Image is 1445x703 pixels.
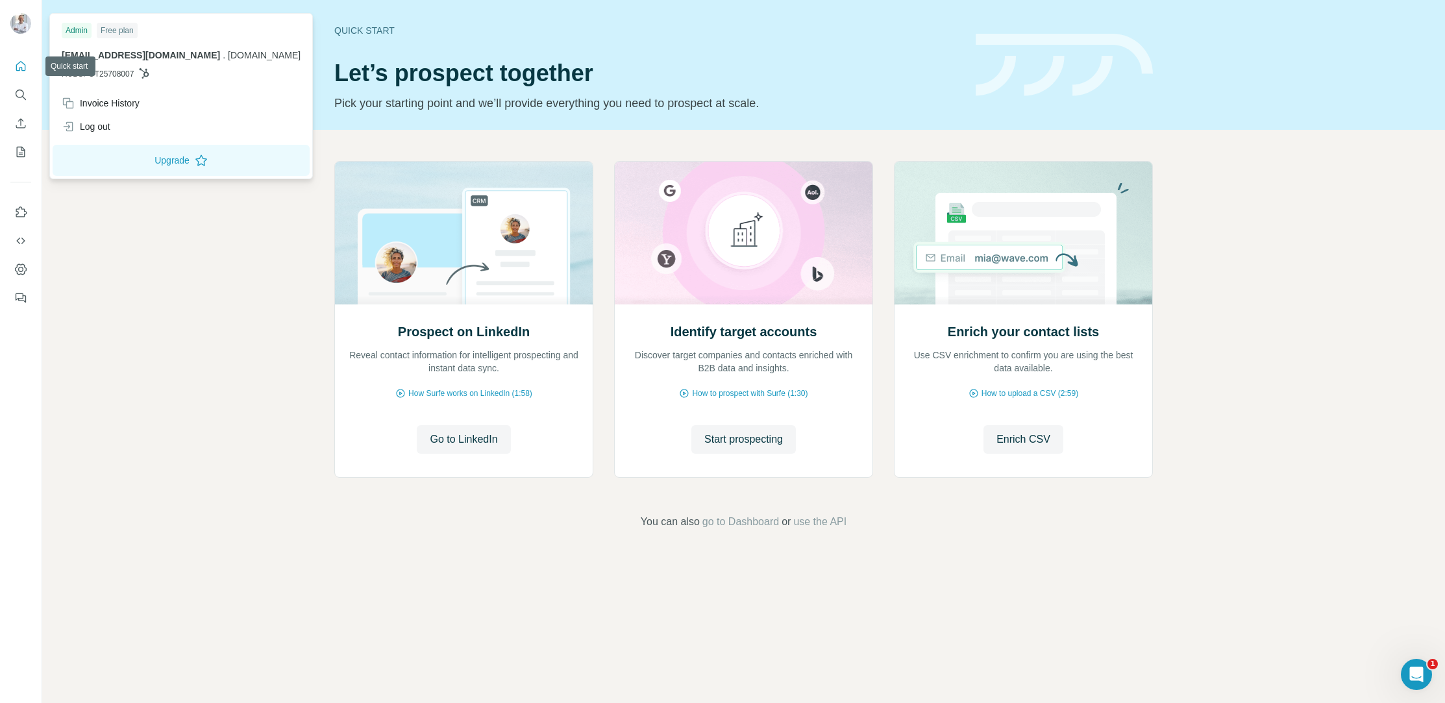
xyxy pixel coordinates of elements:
[334,94,960,112] p: Pick your starting point and we’ll provide everything you need to prospect at scale.
[704,432,783,447] span: Start prospecting
[782,514,791,530] span: or
[641,514,700,530] span: You can also
[976,34,1153,97] img: banner
[908,349,1139,375] p: Use CSV enrichment to confirm you are using the best data available.
[62,68,134,80] span: HUBSPOT25708007
[692,388,808,399] span: How to prospect with Surfe (1:30)
[408,388,532,399] span: How Surfe works on LinkedIn (1:58)
[417,425,510,454] button: Go to LinkedIn
[671,323,817,341] h2: Identify target accounts
[62,50,220,60] span: [EMAIL_ADDRESS][DOMAIN_NAME]
[1401,659,1432,690] iframe: Intercom live chat
[628,349,859,375] p: Discover target companies and contacts enriched with B2B data and insights.
[983,425,1063,454] button: Enrich CSV
[10,286,31,310] button: Feedback
[982,388,1078,399] span: How to upload a CSV (2:59)
[691,425,796,454] button: Start prospecting
[223,50,225,60] span: .
[10,112,31,135] button: Enrich CSV
[10,13,31,34] img: Avatar
[10,140,31,164] button: My lists
[334,60,960,86] h1: Let’s prospect together
[62,23,92,38] div: Admin
[614,162,873,304] img: Identify target accounts
[10,201,31,224] button: Use Surfe on LinkedIn
[334,162,593,304] img: Prospect on LinkedIn
[1427,659,1438,669] span: 1
[702,514,779,530] button: go to Dashboard
[62,97,140,110] div: Invoice History
[334,24,960,37] div: Quick start
[53,145,310,176] button: Upgrade
[10,258,31,281] button: Dashboard
[348,349,580,375] p: Reveal contact information for intelligent prospecting and instant data sync.
[62,120,110,133] div: Log out
[894,162,1153,304] img: Enrich your contact lists
[10,55,31,78] button: Quick start
[996,432,1050,447] span: Enrich CSV
[228,50,301,60] span: [DOMAIN_NAME]
[430,432,497,447] span: Go to LinkedIn
[948,323,1099,341] h2: Enrich your contact lists
[793,514,846,530] button: use the API
[10,83,31,106] button: Search
[398,323,530,341] h2: Prospect on LinkedIn
[97,23,138,38] div: Free plan
[10,229,31,253] button: Use Surfe API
